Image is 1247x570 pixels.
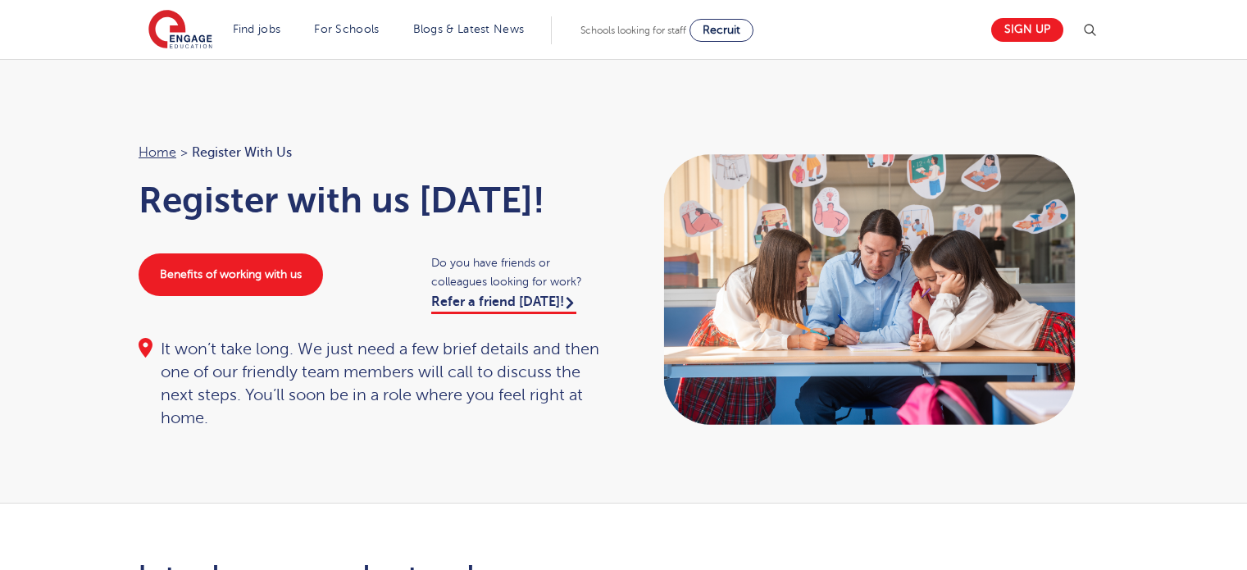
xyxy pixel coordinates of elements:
a: Benefits of working with us [139,253,323,296]
a: For Schools [314,23,379,35]
span: Register with us [192,142,292,163]
img: Engage Education [148,10,212,51]
span: Schools looking for staff [580,25,686,36]
nav: breadcrumb [139,142,608,163]
a: Refer a friend [DATE]! [431,294,576,314]
a: Sign up [991,18,1063,42]
div: It won’t take long. We just need a few brief details and then one of our friendly team members wi... [139,338,608,430]
a: Home [139,145,176,160]
a: Blogs & Latest News [413,23,525,35]
span: > [180,145,188,160]
h1: Register with us [DATE]! [139,180,608,221]
span: Do you have friends or colleagues looking for work? [431,253,608,291]
a: Find jobs [233,23,281,35]
span: Recruit [703,24,740,36]
a: Recruit [689,19,753,42]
